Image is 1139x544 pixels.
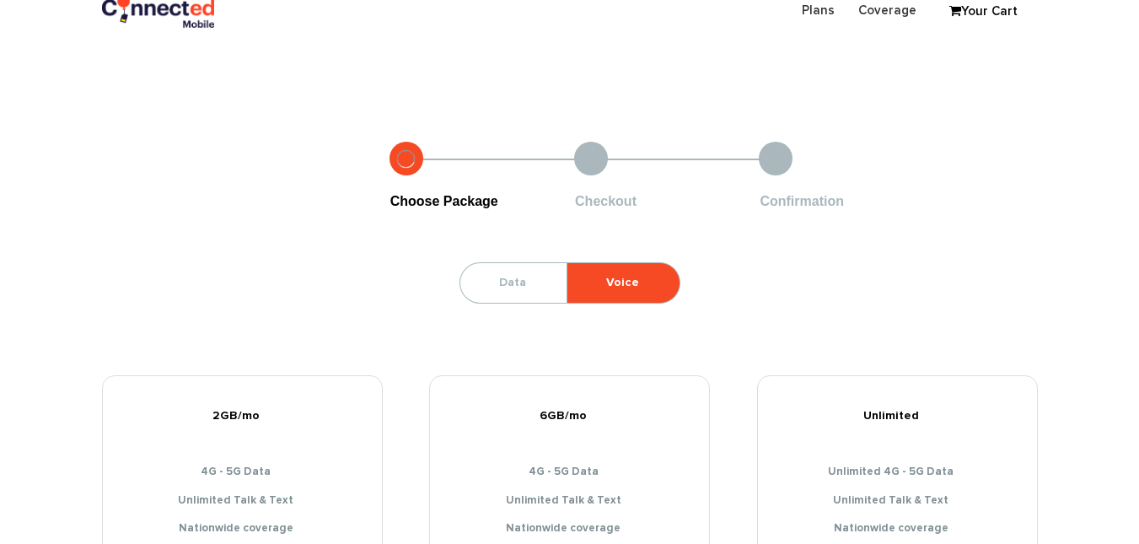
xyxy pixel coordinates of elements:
[116,410,369,423] h5: 2GB/mo
[116,521,369,537] li: Nationwide coverage
[390,194,498,208] span: Choose Package
[771,521,1024,537] li: Nationwide coverage
[460,263,565,303] a: Data
[771,410,1024,423] h5: Unlimited
[771,493,1024,509] li: Unlimited Talk & Text
[116,493,369,509] li: Unlimited Talk & Text
[443,521,696,537] li: Nationwide coverage
[443,465,696,481] li: 4G - 5G Data
[771,465,1024,481] li: Unlimited 4G - 5G Data
[1055,463,1139,544] iframe: Chat Widget
[443,493,696,509] li: Unlimited Talk & Text
[443,410,696,423] h5: 6GB/mo
[575,194,637,208] span: Checkout
[760,194,844,208] span: Confirmation
[567,263,678,303] a: Voice
[116,465,369,481] li: 4G - 5G Data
